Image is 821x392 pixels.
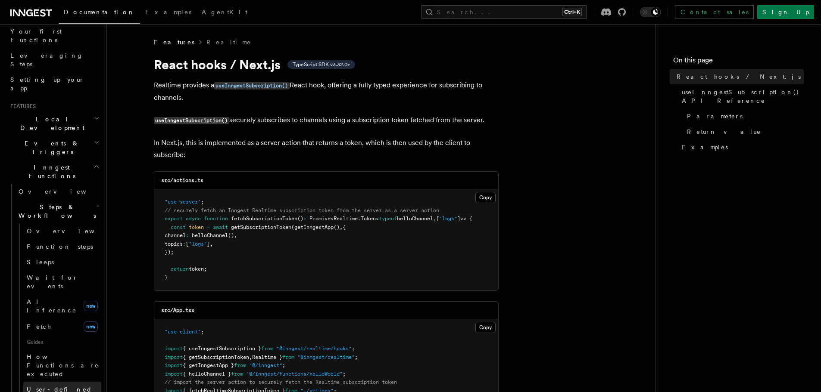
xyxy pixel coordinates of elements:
[154,79,499,104] p: Realtime provides a React hook, offering a fully typed experience for subscribing to channels.
[214,82,290,90] code: useInngestSubscription()
[294,224,334,230] span: getInngestApp
[282,354,294,360] span: from
[186,241,189,247] span: [
[234,362,246,368] span: from
[23,223,101,239] a: Overview
[291,224,294,230] span: (
[154,57,499,72] h1: React hooks / Next.js
[678,139,804,155] a: Examples
[197,3,253,23] a: AgentKit
[15,184,101,199] a: Overview
[10,76,84,92] span: Setting up your app
[189,241,207,247] span: "logs"
[358,216,361,222] span: .
[140,3,197,23] a: Examples
[189,224,204,230] span: token
[439,216,457,222] span: "logs"
[475,192,496,203] button: Copy
[23,335,101,349] span: Guides
[27,298,77,314] span: AI Inference
[27,274,78,290] span: Wait for events
[361,216,376,222] span: Token
[165,346,183,352] span: import
[183,346,261,352] span: { useInngestSubscription }
[7,139,94,156] span: Events & Triggers
[165,241,183,247] span: topics
[376,216,379,222] span: <
[7,160,101,184] button: Inngest Functions
[23,270,101,294] a: Wait for events
[7,163,93,180] span: Inngest Functions
[206,38,252,46] a: Realtime
[27,259,54,265] span: Sleeps
[207,241,210,247] span: ]
[684,108,804,124] a: Parameters
[334,216,358,222] span: Realtime
[684,124,804,139] a: Return value
[15,199,101,223] button: Steps & Workflows
[165,379,397,385] span: // import the server action to securely fetch the Realtime subscription token
[421,5,587,19] button: Search...Ctrl+K
[27,353,99,377] span: How Functions are executed
[23,294,101,318] a: AI Inferencenew
[687,112,743,120] span: Parameters
[192,232,228,238] span: helloChannel
[23,349,101,382] a: How Functions are executed
[189,266,207,272] span: token;
[678,84,804,108] a: useInngestSubscription() API Reference
[213,224,228,230] span: await
[165,199,201,205] span: "use server"
[64,9,135,15] span: Documentation
[171,266,189,272] span: return
[331,216,334,222] span: <
[183,362,234,368] span: { getInngestApp }
[397,216,433,222] span: helloChannel
[293,61,350,68] span: TypeScript SDK v3.32.0+
[249,354,252,360] span: ,
[15,203,96,220] span: Steps & Workflows
[276,346,352,352] span: "@inngest/realtime/hooks"
[186,216,201,222] span: async
[145,9,191,15] span: Examples
[59,3,140,24] a: Documentation
[202,9,247,15] span: AgentKit
[682,88,804,105] span: useInngestSubscription() API Reference
[682,143,728,151] span: Examples
[165,362,183,368] span: import
[27,243,93,250] span: Function steps
[352,346,355,352] span: ;
[303,216,306,222] span: :
[687,127,761,136] span: Return value
[334,224,340,230] span: ()
[171,224,186,230] span: const
[23,254,101,270] a: Sleeps
[7,111,101,136] button: Local Development
[231,371,243,377] span: from
[207,224,210,230] span: =
[7,72,101,96] a: Setting up your app
[201,329,204,335] span: ;
[231,216,297,222] span: fetchSubscriptionToken
[161,307,194,313] code: src/App.tsx
[165,216,183,222] span: export
[165,329,201,335] span: "use client"
[165,207,439,213] span: // securely fetch an Inngest Realtime subscription token from the server as a server action
[562,8,582,16] kbd: Ctrl+K
[343,224,346,230] span: {
[340,224,343,230] span: ,
[246,371,343,377] span: "@/inngest/functions/helloWorld"
[214,81,290,89] a: useInngestSubscription()
[261,346,273,352] span: from
[7,115,94,132] span: Local Development
[165,249,174,255] span: });
[10,52,83,68] span: Leveraging Steps
[165,232,186,238] span: channel
[252,354,282,360] span: Realtime }
[84,321,98,332] span: new
[436,216,439,222] span: [
[343,371,346,377] span: ;
[201,199,204,205] span: ;
[165,371,183,377] span: import
[154,137,499,161] p: In Next.js, this is implemented as a server action that returns a token, which is then used by th...
[154,38,194,46] span: Features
